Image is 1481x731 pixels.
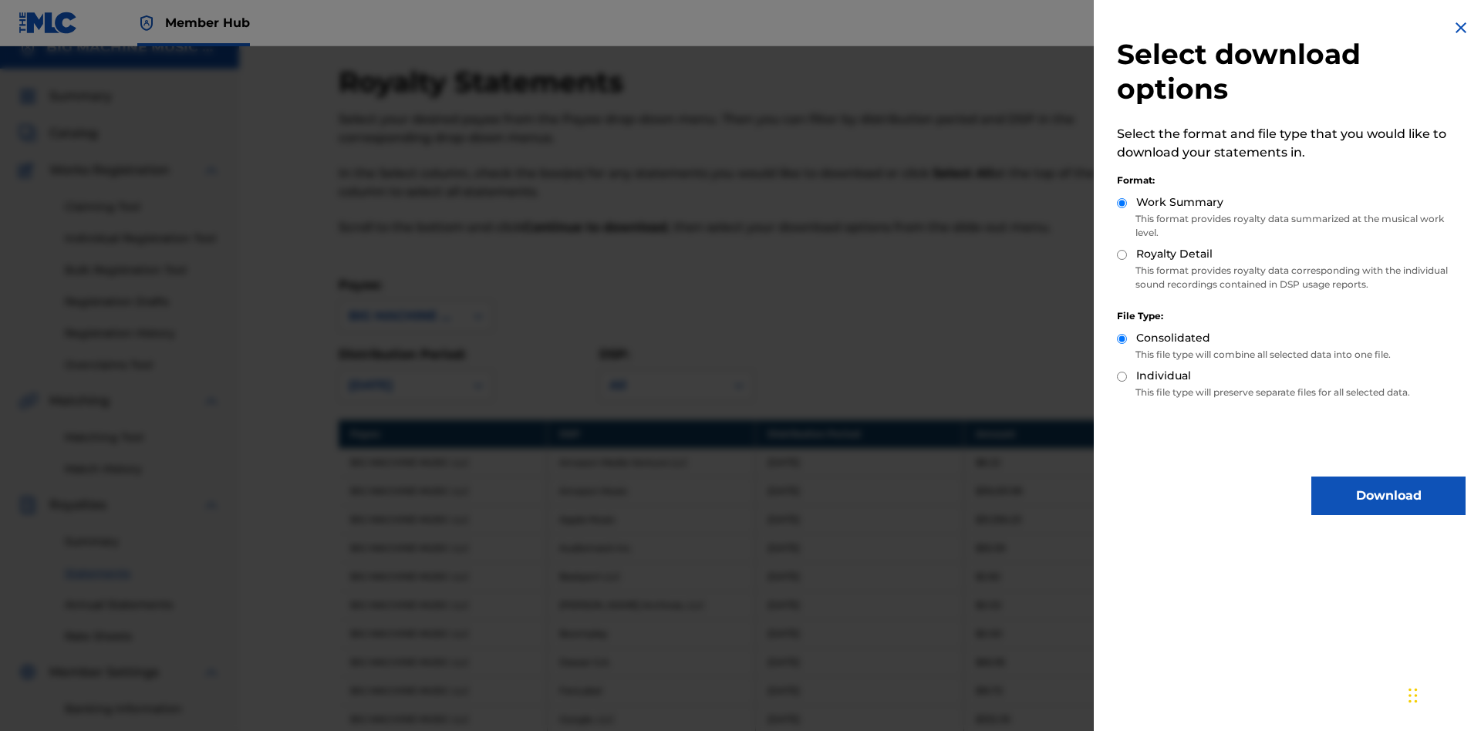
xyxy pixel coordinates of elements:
img: MLC Logo [19,12,78,34]
label: Work Summary [1136,194,1223,211]
p: This file type will combine all selected data into one file. [1117,348,1466,362]
p: This format provides royalty data summarized at the musical work level. [1117,212,1466,240]
img: Top Rightsholder [137,14,156,32]
div: Drag [1408,672,1418,719]
p: Select the format and file type that you would like to download your statements in. [1117,125,1466,162]
label: Royalty Detail [1136,246,1213,262]
p: This format provides royalty data corresponding with the individual sound recordings contained in... [1117,264,1466,291]
label: Consolidated [1136,330,1210,346]
span: Member Hub [165,14,250,32]
div: Format: [1117,173,1466,187]
div: File Type: [1117,309,1466,323]
h2: Select download options [1117,37,1466,106]
iframe: Chat Widget [1404,657,1481,731]
button: Download [1311,477,1466,515]
p: This file type will preserve separate files for all selected data. [1117,386,1466,399]
label: Individual [1136,368,1191,384]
